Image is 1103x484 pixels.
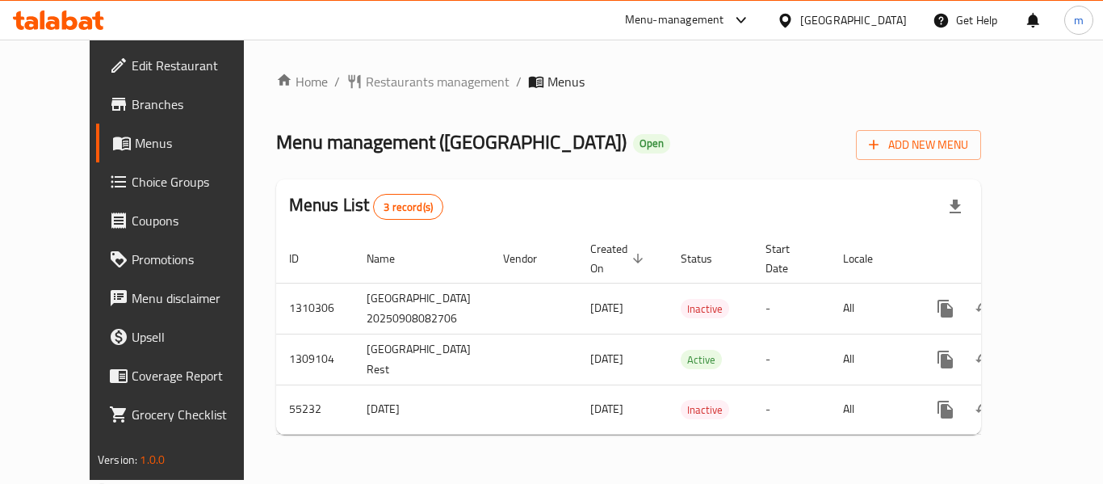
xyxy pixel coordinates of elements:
span: [DATE] [590,297,623,318]
span: Open [633,137,670,150]
span: Active [681,351,722,369]
h2: Menus List [289,193,443,220]
a: Menus [96,124,274,162]
button: Add New Menu [856,130,981,160]
a: Choice Groups [96,162,274,201]
button: Change Status [965,289,1004,328]
span: Menu management ( [GEOGRAPHIC_DATA] ) [276,124,627,160]
a: Menu disclaimer [96,279,274,318]
td: [GEOGRAPHIC_DATA] Rest [354,334,490,385]
div: Total records count [373,194,443,220]
a: Coverage Report [96,356,274,395]
button: more [926,340,965,379]
td: All [830,283,913,334]
span: Branches [132,95,261,114]
span: Created On [590,239,648,278]
td: - [753,283,830,334]
a: Branches [96,85,274,124]
div: Export file [936,187,975,226]
span: Inactive [681,300,729,318]
button: Change Status [965,390,1004,429]
a: Promotions [96,240,274,279]
span: Version: [98,449,137,470]
div: Active [681,350,722,369]
span: [DATE] [590,398,623,419]
div: [GEOGRAPHIC_DATA] [800,11,907,29]
td: 1309104 [276,334,354,385]
span: Locale [843,249,894,268]
th: Actions [913,234,1094,284]
a: Home [276,72,328,91]
td: All [830,385,913,434]
li: / [334,72,340,91]
a: Restaurants management [346,72,510,91]
td: [GEOGRAPHIC_DATA] 20250908082706 [354,283,490,334]
nav: breadcrumb [276,72,981,91]
div: Inactive [681,299,729,318]
span: Vendor [503,249,558,268]
span: Restaurants management [366,72,510,91]
span: Coverage Report [132,366,261,385]
td: All [830,334,913,385]
span: Name [367,249,416,268]
span: ID [289,249,320,268]
span: m [1074,11,1084,29]
span: Grocery Checklist [132,405,261,424]
a: Edit Restaurant [96,46,274,85]
button: more [926,390,965,429]
a: Grocery Checklist [96,395,274,434]
li: / [516,72,522,91]
div: Inactive [681,400,729,419]
button: more [926,289,965,328]
span: Start Date [765,239,811,278]
div: Open [633,134,670,154]
div: Menu-management [625,11,724,30]
table: enhanced table [276,234,1094,435]
td: 55232 [276,385,354,434]
button: Change Status [965,340,1004,379]
td: - [753,334,830,385]
a: Upsell [96,318,274,356]
span: [DATE] [590,348,623,369]
td: [DATE] [354,385,490,434]
span: 3 record(s) [374,200,442,215]
span: Coupons [132,211,261,230]
span: Promotions [132,250,261,269]
span: Menus [135,133,261,153]
span: Menu disclaimer [132,288,261,308]
span: Menus [547,72,585,91]
td: - [753,385,830,434]
span: Upsell [132,327,261,347]
span: Status [681,249,733,268]
td: 1310306 [276,283,354,334]
a: Coupons [96,201,274,240]
span: Choice Groups [132,172,261,191]
span: Edit Restaurant [132,56,261,75]
span: 1.0.0 [140,449,165,470]
span: Add New Menu [869,135,968,155]
span: Inactive [681,401,729,419]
